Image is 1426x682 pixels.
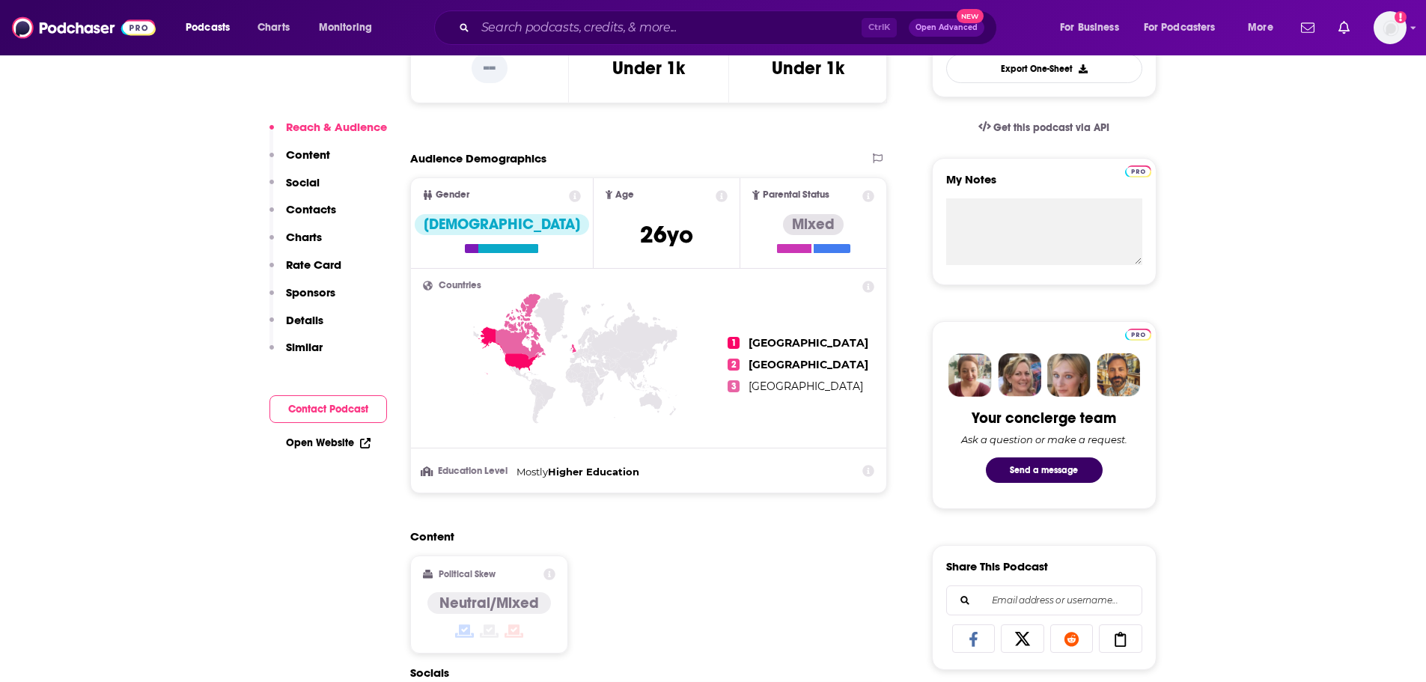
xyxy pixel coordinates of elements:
[1248,17,1273,38] span: More
[439,594,539,612] h4: Neutral/Mixed
[1332,15,1356,40] a: Show notifications dropdown
[862,18,897,37] span: Ctrl K
[286,436,371,449] a: Open Website
[269,285,335,313] button: Sponsors
[269,340,323,368] button: Similar
[286,258,341,272] p: Rate Card
[286,340,323,354] p: Similar
[1374,11,1407,44] img: User Profile
[175,16,249,40] button: open menu
[286,313,323,327] p: Details
[909,19,984,37] button: Open AdvancedNew
[269,202,336,230] button: Contacts
[1125,329,1151,341] img: Podchaser Pro
[286,175,320,189] p: Social
[410,666,888,680] h2: Socials
[286,202,336,216] p: Contacts
[269,147,330,175] button: Content
[946,54,1142,83] button: Export One-Sheet
[410,151,546,165] h2: Audience Demographics
[728,380,740,392] span: 3
[410,529,876,544] h2: Content
[946,172,1142,198] label: My Notes
[1125,326,1151,341] a: Pro website
[946,585,1142,615] div: Search followers
[436,190,469,200] span: Gender
[12,13,156,42] img: Podchaser - Follow, Share and Rate Podcasts
[269,258,341,285] button: Rate Card
[1374,11,1407,44] span: Logged in as gabrielle.gantz
[269,313,323,341] button: Details
[286,285,335,299] p: Sponsors
[1134,16,1237,40] button: open menu
[1049,16,1138,40] button: open menu
[749,336,868,350] span: [GEOGRAPHIC_DATA]
[475,16,862,40] input: Search podcasts, credits, & more...
[915,24,978,31] span: Open Advanced
[972,409,1116,427] div: Your concierge team
[961,433,1127,445] div: Ask a question or make a request.
[783,214,844,235] div: Mixed
[319,17,372,38] span: Monitoring
[1295,15,1320,40] a: Show notifications dropdown
[640,220,693,249] span: 26 yo
[258,17,290,38] span: Charts
[548,466,639,478] span: Higher Education
[439,281,481,290] span: Countries
[772,57,844,79] h3: Under 1k
[415,214,589,235] div: [DEMOGRAPHIC_DATA]
[269,230,322,258] button: Charts
[517,466,548,478] span: Mostly
[728,337,740,349] span: 1
[1097,353,1140,397] img: Jon Profile
[728,359,740,371] span: 2
[286,230,322,244] p: Charts
[286,120,387,134] p: Reach & Audience
[248,16,299,40] a: Charts
[1099,624,1142,653] a: Copy Link
[423,466,511,476] h3: Education Level
[1060,17,1119,38] span: For Business
[286,147,330,162] p: Content
[1050,624,1094,653] a: Share on Reddit
[1001,624,1044,653] a: Share on X/Twitter
[986,457,1103,483] button: Send a message
[946,559,1048,573] h3: Share This Podcast
[448,10,1011,45] div: Search podcasts, credits, & more...
[763,190,829,200] span: Parental Status
[439,569,496,579] h2: Political Skew
[472,53,508,83] p: --
[959,586,1130,615] input: Email address or username...
[952,624,996,653] a: Share on Facebook
[1047,353,1091,397] img: Jules Profile
[948,353,992,397] img: Sydney Profile
[612,57,685,79] h3: Under 1k
[269,120,387,147] button: Reach & Audience
[1125,165,1151,177] img: Podchaser Pro
[1237,16,1292,40] button: open menu
[749,358,868,371] span: [GEOGRAPHIC_DATA]
[269,395,387,423] button: Contact Podcast
[1125,163,1151,177] a: Pro website
[1144,17,1216,38] span: For Podcasters
[1374,11,1407,44] button: Show profile menu
[998,353,1041,397] img: Barbara Profile
[615,190,634,200] span: Age
[957,9,984,23] span: New
[269,175,320,203] button: Social
[186,17,230,38] span: Podcasts
[966,109,1122,146] a: Get this podcast via API
[993,121,1109,134] span: Get this podcast via API
[308,16,391,40] button: open menu
[1395,11,1407,23] svg: Add a profile image
[749,380,863,393] span: [GEOGRAPHIC_DATA]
